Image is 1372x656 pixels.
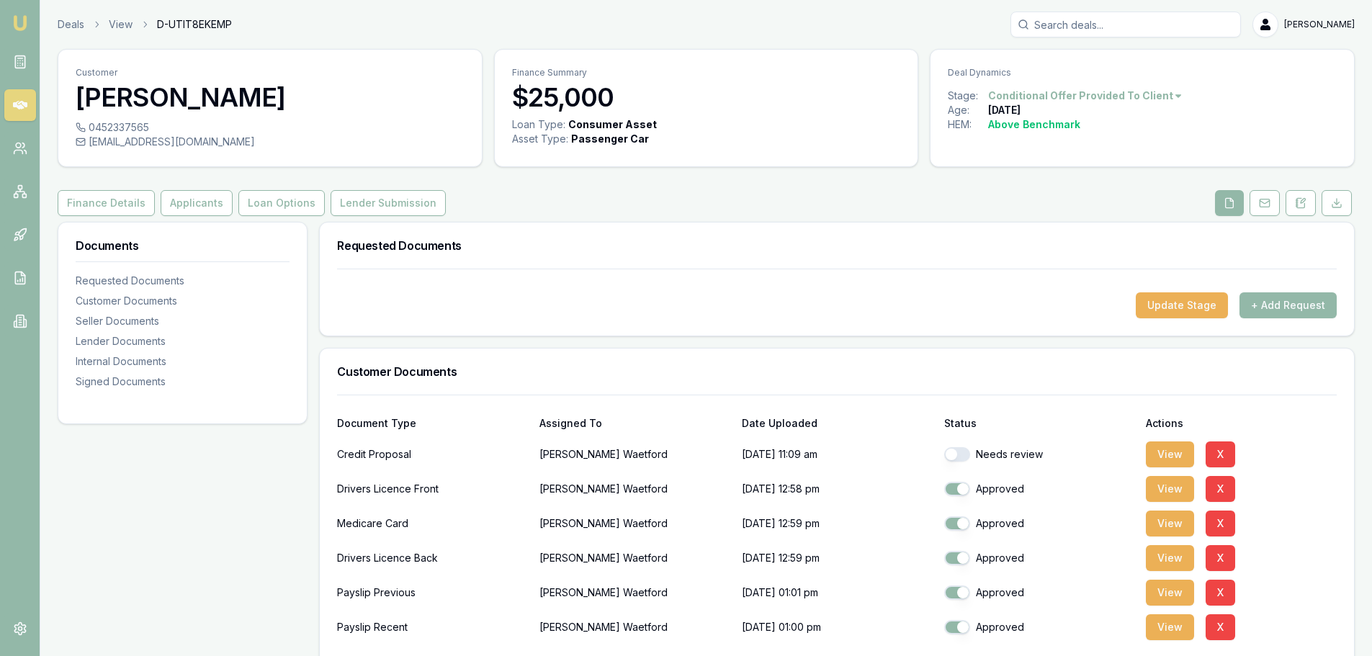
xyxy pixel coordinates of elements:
[948,89,988,103] div: Stage:
[76,120,465,135] div: 0452337565
[1136,292,1228,318] button: Update Stage
[76,135,465,149] div: [EMAIL_ADDRESS][DOMAIN_NAME]
[76,374,290,389] div: Signed Documents
[337,544,528,572] div: Drivers Licence Back
[109,17,133,32] a: View
[742,509,933,538] p: [DATE] 12:59 pm
[512,67,901,78] p: Finance Summary
[236,190,328,216] a: Loan Options
[944,418,1135,428] div: Status
[742,613,933,642] p: [DATE] 01:00 pm
[76,67,465,78] p: Customer
[944,551,1135,565] div: Approved
[742,544,933,572] p: [DATE] 12:59 pm
[76,83,465,112] h3: [PERSON_NAME]
[337,578,528,607] div: Payslip Previous
[539,509,730,538] p: [PERSON_NAME] Waetford
[539,613,730,642] p: [PERSON_NAME] Waetford
[539,440,730,469] p: [PERSON_NAME] Waetford
[988,89,1183,103] button: Conditional Offer Provided To Client
[58,17,84,32] a: Deals
[1206,545,1235,571] button: X
[76,354,290,369] div: Internal Documents
[539,578,730,607] p: [PERSON_NAME] Waetford
[1206,441,1235,467] button: X
[76,274,290,288] div: Requested Documents
[76,334,290,349] div: Lender Documents
[58,190,158,216] a: Finance Details
[944,482,1135,496] div: Approved
[944,447,1135,462] div: Needs review
[1206,580,1235,606] button: X
[1206,476,1235,502] button: X
[1146,614,1194,640] button: View
[539,418,730,428] div: Assigned To
[944,620,1135,634] div: Approved
[742,440,933,469] p: [DATE] 11:09 am
[944,585,1135,600] div: Approved
[337,440,528,469] div: Credit Proposal
[76,294,290,308] div: Customer Documents
[988,103,1021,117] div: [DATE]
[12,14,29,32] img: emu-icon-u.png
[742,418,933,428] div: Date Uploaded
[988,117,1080,132] div: Above Benchmark
[1206,614,1235,640] button: X
[539,544,730,572] p: [PERSON_NAME] Waetford
[742,475,933,503] p: [DATE] 12:58 pm
[948,67,1337,78] p: Deal Dynamics
[1206,511,1235,536] button: X
[158,190,236,216] a: Applicants
[337,240,1337,251] h3: Requested Documents
[238,190,325,216] button: Loan Options
[337,613,528,642] div: Payslip Recent
[948,103,988,117] div: Age:
[948,117,988,132] div: HEM:
[1239,292,1337,318] button: + Add Request
[1146,476,1194,502] button: View
[742,578,933,607] p: [DATE] 01:01 pm
[1146,580,1194,606] button: View
[337,475,528,503] div: Drivers Licence Front
[337,418,528,428] div: Document Type
[337,509,528,538] div: Medicare Card
[568,117,657,132] div: Consumer Asset
[1284,19,1355,30] span: [PERSON_NAME]
[1146,511,1194,536] button: View
[944,516,1135,531] div: Approved
[1146,418,1337,428] div: Actions
[76,314,290,328] div: Seller Documents
[331,190,446,216] button: Lender Submission
[1010,12,1241,37] input: Search deals
[512,132,568,146] div: Asset Type :
[512,83,901,112] h3: $25,000
[161,190,233,216] button: Applicants
[539,475,730,503] p: [PERSON_NAME] Waetford
[512,117,565,132] div: Loan Type:
[1146,545,1194,571] button: View
[58,17,232,32] nav: breadcrumb
[337,366,1337,377] h3: Customer Documents
[157,17,232,32] span: D-UTIT8EKEMP
[1146,441,1194,467] button: View
[328,190,449,216] a: Lender Submission
[76,240,290,251] h3: Documents
[58,190,155,216] button: Finance Details
[571,132,649,146] div: Passenger Car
